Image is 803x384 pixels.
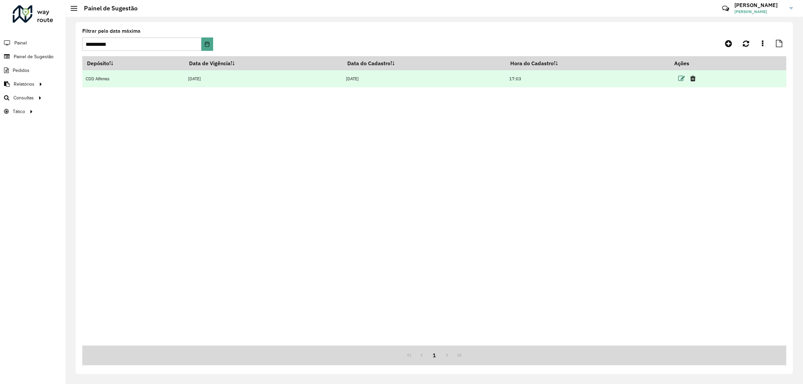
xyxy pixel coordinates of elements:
[13,94,34,101] span: Consultas
[14,53,54,60] span: Painel de Sugestão
[14,81,34,88] span: Relatórios
[734,9,785,15] span: [PERSON_NAME]
[13,108,25,115] span: Tático
[506,70,670,87] td: 17:03
[82,27,141,35] label: Filtrar pela data máxima
[184,70,343,87] td: [DATE]
[670,56,710,70] th: Ações
[13,67,29,74] span: Pedidos
[82,70,184,87] td: CDD Alfenas
[14,39,27,46] span: Painel
[506,56,670,70] th: Hora do Cadastro
[718,1,733,16] a: Contato Rápido
[678,74,685,83] a: Editar
[734,2,785,8] h3: [PERSON_NAME]
[343,70,506,87] td: [DATE]
[184,56,343,70] th: Data de Vigência
[343,56,506,70] th: Data do Cadastro
[201,37,213,51] button: Choose Date
[77,5,138,12] h2: Painel de Sugestão
[82,56,184,70] th: Depósito
[690,74,696,83] a: Excluir
[428,349,441,362] button: 1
